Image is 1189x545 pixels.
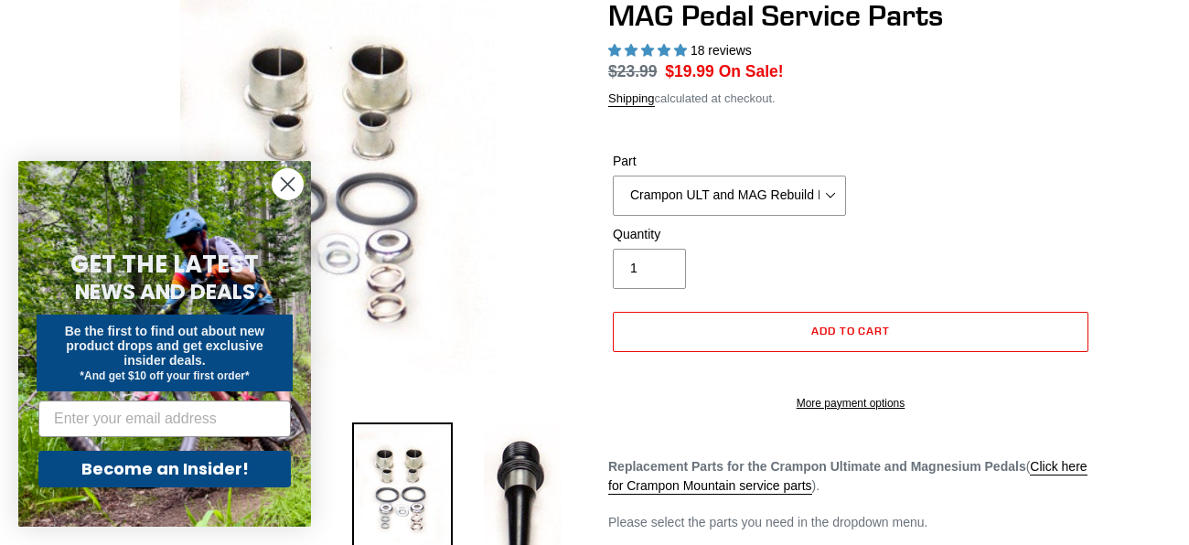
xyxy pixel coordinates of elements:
[272,168,304,200] button: Close dialog
[665,62,714,80] span: $19.99
[719,59,784,83] span: On Sale!
[613,395,1088,411] a: More payment options
[811,324,891,337] span: Add to cart
[608,90,1093,108] div: calculated at checkout.
[38,401,291,437] input: Enter your email address
[608,459,1087,495] a: Click here for Crampon Mountain service parts
[608,457,1093,496] p: ( ).
[65,324,265,368] span: Be the first to find out about new product drops and get exclusive insider deals.
[70,248,259,281] span: GET THE LATEST
[608,91,655,107] a: Shipping
[75,277,255,306] span: NEWS AND DEALS
[80,369,249,382] span: *And get $10 off your first order*
[613,152,846,171] label: Part
[608,513,1093,532] p: Please select the parts you need in the dropdown menu.
[613,225,846,244] label: Quantity
[691,43,752,58] span: 18 reviews
[608,43,691,58] span: 5.00 stars
[608,459,1026,474] strong: Replacement Parts for the Crampon Ultimate and Magnesium Pedals
[608,62,658,80] s: $23.99
[38,451,291,487] button: Become an Insider!
[613,312,1088,352] button: Add to cart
